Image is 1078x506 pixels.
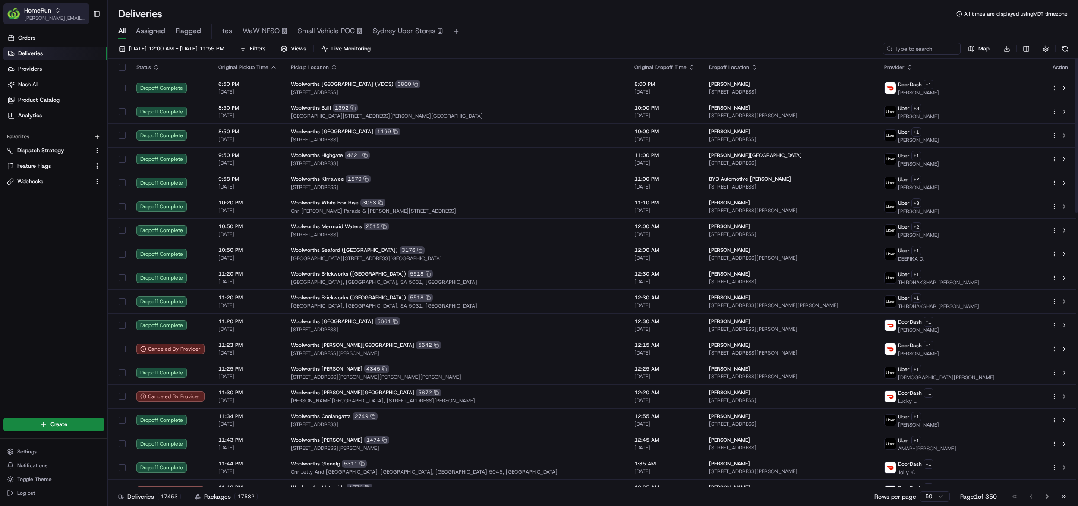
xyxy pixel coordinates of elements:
span: [DATE] 12:00 AM - [DATE] 11:59 PM [129,45,224,53]
img: uber-new-logo.jpeg [885,367,896,378]
button: Feature Flags [3,159,104,173]
span: [STREET_ADDRESS] [709,88,870,95]
span: 12:30 AM [634,318,695,325]
span: Views [291,45,306,53]
button: Dispatch Strategy [3,144,104,157]
img: doordash_logo_v2.png [885,82,896,94]
div: 💻 [73,126,80,133]
span: Woolworths Brickworks ([GEOGRAPHIC_DATA]) [291,294,406,301]
img: doordash_logo_v2.png [885,486,896,497]
div: 3053 [360,199,385,207]
a: Nash AI [3,78,107,91]
span: Uber [898,247,910,254]
span: [PERSON_NAME] [709,294,750,301]
img: uber-new-logo.jpeg [885,272,896,283]
span: 8:00 PM [634,81,695,88]
span: [PERSON_NAME] [898,160,939,167]
span: [STREET_ADDRESS][PERSON_NAME] [709,373,870,380]
span: WaW NFSO [243,26,280,36]
span: Live Monitoring [331,45,371,53]
span: [STREET_ADDRESS] [709,160,870,167]
span: Original Dropoff Time [634,64,687,71]
span: Settings [17,448,37,455]
span: Uber [898,223,910,230]
span: Woolworths Coolangatta [291,413,351,420]
a: 📗Knowledge Base [5,122,69,137]
button: Canceled By Provider [136,391,205,402]
span: [GEOGRAPHIC_DATA], [GEOGRAPHIC_DATA], SA 5031, [GEOGRAPHIC_DATA] [291,279,621,286]
button: +2 [911,175,921,184]
span: [STREET_ADDRESS] [291,326,621,333]
span: 11:25 PM [218,365,277,372]
span: Dropoff Location [709,64,749,71]
span: Woolworths Seaford ([GEOGRAPHIC_DATA]) [291,247,398,254]
span: [PERSON_NAME] [709,342,750,349]
span: Uber [898,366,910,373]
p: Welcome 👋 [9,35,157,48]
div: Favorites [3,130,104,144]
span: [DATE] [634,112,695,119]
span: [STREET_ADDRESS][PERSON_NAME] [709,349,870,356]
span: Uber [898,129,910,135]
span: 12:00 AM [634,247,695,254]
img: uber-new-logo.jpeg [885,438,896,449]
div: 3176 [400,246,425,254]
div: 1474 [364,436,389,444]
span: DoorDash [898,318,922,325]
img: doordash_logo_v2.png [885,391,896,402]
button: Notifications [3,459,104,471]
button: +3 [911,104,921,113]
button: Map [964,43,993,55]
input: Type to search [883,43,961,55]
span: Deliveries [18,50,43,57]
span: [PERSON_NAME] [709,247,750,254]
span: DoorDash [898,81,922,88]
div: Action [1051,64,1069,71]
span: 11:20 PM [218,270,277,277]
span: 10:20 PM [218,199,277,206]
span: Uber [898,413,910,420]
span: Create [50,421,67,428]
button: [PERSON_NAME][EMAIL_ADDRESS][DOMAIN_NAME] [24,15,86,22]
span: [STREET_ADDRESS] [709,444,870,451]
button: +1 [911,270,921,279]
span: 12:30 AM [634,294,695,301]
span: 12:00 AM [634,223,695,230]
span: [STREET_ADDRESS][PERSON_NAME][PERSON_NAME][PERSON_NAME] [291,374,621,380]
span: [PERSON_NAME] [898,89,939,96]
span: [PERSON_NAME] [709,81,750,88]
span: DoorDash [898,390,922,396]
button: Canceled By Provider [136,344,205,354]
span: [DATE] [634,444,695,451]
a: 💻API Documentation [69,122,142,137]
span: 10:50 PM [218,247,277,254]
span: Woolworths [PERSON_NAME] [291,437,362,443]
button: +1 [911,293,921,303]
img: uber-new-logo.jpeg [885,106,896,117]
span: [PERSON_NAME] [709,437,750,443]
button: Toggle Theme [3,473,104,485]
span: Dispatch Strategy [17,147,64,154]
span: [DATE] [218,160,277,167]
span: [STREET_ADDRESS][PERSON_NAME][PERSON_NAME] [709,302,870,309]
a: Dispatch Strategy [7,147,90,154]
span: Woolworths [PERSON_NAME][GEOGRAPHIC_DATA] [291,389,414,396]
button: +3 [911,198,921,208]
span: 11:34 PM [218,413,277,420]
span: DoorDash [898,342,922,349]
span: [DATE] [218,136,277,143]
span: [STREET_ADDRESS][PERSON_NAME] [291,350,621,357]
span: Woolworths [PERSON_NAME][GEOGRAPHIC_DATA] [291,342,414,349]
span: [STREET_ADDRESS][PERSON_NAME] [291,445,621,452]
span: Uber [898,152,910,159]
button: Create [3,418,104,431]
span: [DATE] [634,183,695,190]
button: Canceled By Provider [136,486,205,497]
span: [DATE] [218,302,277,309]
span: Lucky L. [898,398,933,405]
span: [DATE] [634,207,695,214]
span: [PERSON_NAME] [709,318,750,325]
div: 2749 [353,412,378,420]
span: Cnr [PERSON_NAME] Parade & [PERSON_NAME][STREET_ADDRESS] [291,207,621,214]
button: +1 [911,412,921,421]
